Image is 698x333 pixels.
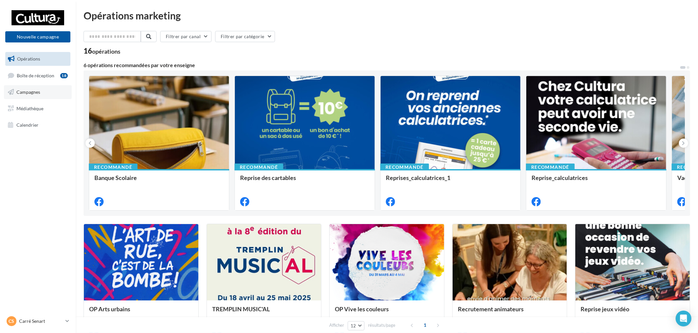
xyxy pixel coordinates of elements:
span: Afficher [329,322,344,328]
span: TREMPLIN MUSIC'AL [212,305,270,313]
p: Carré Senart [19,318,63,324]
a: Médiathèque [4,102,72,115]
span: OP Vive les couleurs [335,305,389,313]
span: Reprise jeux vidéo [581,305,629,313]
div: Recommandé [526,164,575,171]
span: 1 [420,320,430,330]
span: Banque Scolaire [94,174,137,181]
button: Nouvelle campagne [5,31,70,42]
span: Opérations [17,56,40,62]
div: opérations [92,48,120,54]
span: Reprises_calculatrices_1 [386,174,450,181]
div: 18 [60,73,68,78]
a: CS Carré Senart [5,315,70,327]
div: Recommandé [235,164,283,171]
span: OP Arts urbains [89,305,130,313]
button: 12 [348,321,364,330]
span: Médiathèque [16,106,43,111]
span: Reprise des cartables [240,174,296,181]
span: CS [9,318,14,324]
button: Filtrer par catégorie [215,31,275,42]
span: résultats/page [368,322,395,328]
span: Reprise_calculatrices [532,174,588,181]
a: Campagnes [4,85,72,99]
a: Boîte de réception18 [4,68,72,83]
span: 12 [351,323,356,328]
span: Recrutement animateurs [458,305,524,313]
span: Calendrier [16,122,38,127]
div: Recommandé [89,164,137,171]
div: Opérations marketing [84,11,690,20]
a: Calendrier [4,118,72,132]
div: Open Intercom Messenger [676,311,691,326]
div: 6 opérations recommandées par votre enseigne [84,63,680,68]
button: Filtrer par canal [160,31,212,42]
span: Boîte de réception [17,72,54,78]
div: Recommandé [380,164,429,171]
span: Campagnes [16,89,40,95]
a: Opérations [4,52,72,66]
div: 16 [84,47,120,55]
